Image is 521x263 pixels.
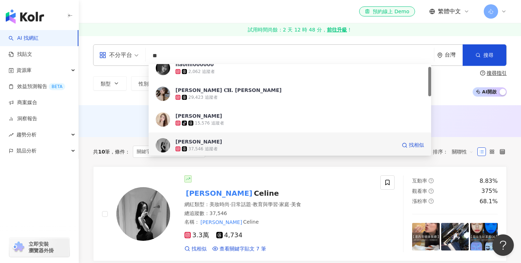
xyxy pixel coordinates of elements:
span: environment [437,53,443,58]
img: KOL Avatar [116,187,170,241]
span: 查看關鍵字貼文 7 筆 [220,245,266,253]
span: 類型 [101,81,111,87]
span: 日常話題 [231,201,251,207]
mark: [PERSON_NAME] [199,218,243,226]
span: question-circle [429,199,434,204]
span: question-circle [480,70,485,76]
span: 家庭 [279,201,289,207]
a: 效益預測報告BETA [9,83,65,90]
a: searchAI 找網紅 [9,35,39,42]
span: 繁體中文 [438,8,461,15]
a: 洞察報告 [9,115,37,122]
span: 3.3萬 [184,232,209,239]
mark: [PERSON_NAME] [184,187,254,199]
div: 排序： [433,146,477,157]
span: 搜尋 [483,52,493,58]
img: chrome extension [11,242,25,253]
span: 關鍵字：[PERSON_NAME] [133,146,205,158]
iframe: Help Scout Beacon - Open [492,234,514,256]
a: 找相似 [184,245,207,253]
span: · [289,201,291,207]
span: 互動率 [412,178,427,184]
div: 共 筆 [93,149,110,155]
div: 68.1% [479,198,498,205]
a: KOL Avatar[PERSON_NAME]Celine網紅類型：美妝時尚·日常話題·教育與學習·家庭·美食總追蹤數：37,546名稱：[PERSON_NAME]Celine3.3萬4,734... [93,166,507,261]
span: appstore [99,52,106,59]
img: logo [6,9,44,24]
span: 性別 [139,81,149,87]
span: Celine [243,219,259,225]
img: KOL Avatar [156,112,170,127]
div: 2,062 追蹤者 [188,69,215,75]
strong: 前往升級 [327,26,347,33]
span: rise [9,132,14,137]
img: KOL Avatar [156,87,170,101]
a: 試用時間尚餘：2 天 12 時 48 分，前往升級！ [79,23,521,36]
span: 資源庫 [16,62,32,78]
div: 總追蹤數 ： 37,546 [184,210,372,217]
button: 性別 [131,76,165,91]
div: [PERSON_NAME] [175,138,222,145]
div: 網紅類型 ： [184,201,372,208]
div: 37,546 追蹤者 [188,146,218,152]
span: question-circle [429,189,434,194]
div: 不分平台 [99,49,132,61]
button: 類型 [93,76,127,91]
span: 找相似 [192,245,207,253]
span: 漲粉率 [412,198,427,204]
div: 8.83% [479,177,498,185]
span: 條件 ： [110,149,130,155]
a: 找相似 [402,138,424,152]
span: 美食 [291,201,301,207]
img: post-image [441,223,469,250]
img: KOL Avatar [156,138,170,152]
div: 15,576 追蹤者 [195,120,224,126]
span: question-circle [429,178,434,183]
span: · [251,201,252,207]
span: 4,734 [216,232,243,239]
span: 立即安裝 瀏覽器外掛 [29,241,54,254]
div: 台灣 [445,52,463,58]
span: · [278,201,279,207]
img: KOL Avatar [156,61,170,75]
span: 關聯性 [452,146,473,157]
a: 預約線上 Demo [359,6,415,16]
a: 商案媒合 [9,99,37,106]
span: · [230,201,231,207]
div: 搜尋指引 [487,70,507,76]
span: 觀看率 [412,188,427,194]
a: 找貼文 [9,51,32,58]
span: 10 [98,149,105,155]
div: naomi000000 [175,61,214,68]
span: 趨勢分析 [16,127,37,143]
img: post-image [412,223,440,250]
img: post-image [470,223,498,250]
div: 29,423 追蹤者 [188,94,218,101]
div: 375% [481,187,498,195]
span: 名稱 ： [184,218,259,226]
button: 搜尋 [463,44,506,66]
span: Celine [254,189,279,198]
span: 心 [488,8,493,15]
a: 查看關鍵字貼文 7 筆 [212,245,266,253]
a: chrome extension立即安裝 瀏覽器外掛 [9,238,69,257]
span: 美妝時尚 [209,201,230,207]
div: [PERSON_NAME] [175,112,222,120]
div: 預約線上 Demo [365,8,409,15]
span: 找相似 [409,142,424,149]
span: 教育與學習 [253,201,278,207]
div: [PERSON_NAME] 𝐂𝐇. [PERSON_NAME] [175,87,281,94]
span: 競品分析 [16,143,37,159]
